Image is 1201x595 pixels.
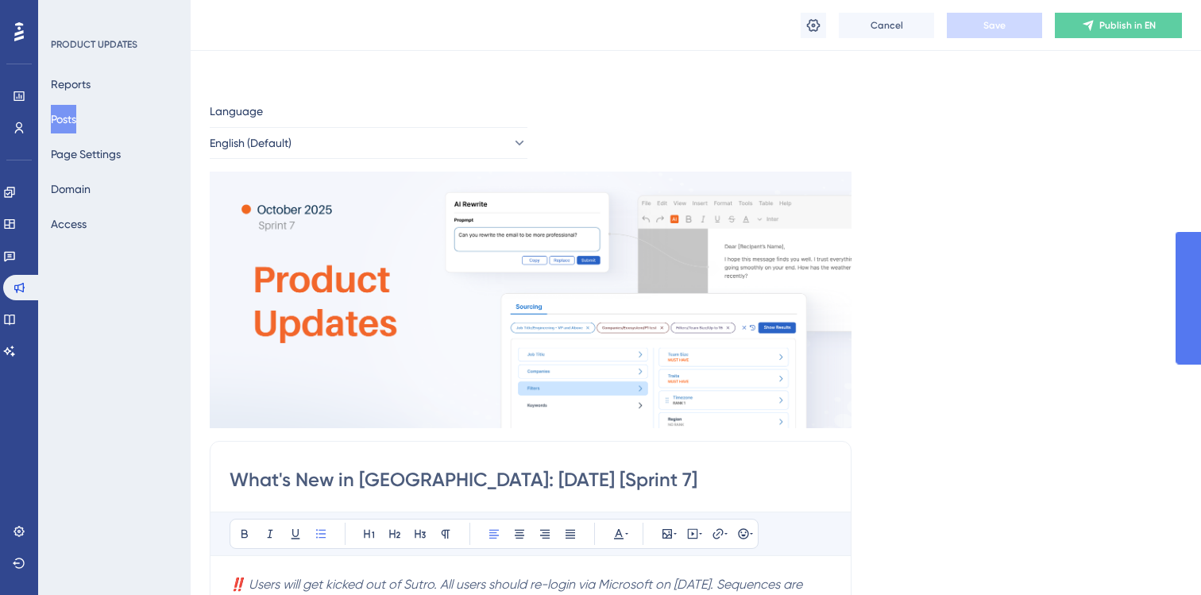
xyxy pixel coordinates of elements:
[51,140,121,168] button: Page Settings
[871,19,903,32] span: Cancel
[947,13,1042,38] button: Save
[1055,13,1182,38] button: Publish in EN
[210,127,527,159] button: English (Default)
[839,13,934,38] button: Cancel
[51,105,76,133] button: Posts
[51,70,91,99] button: Reports
[230,467,832,493] input: Post Title
[51,210,87,238] button: Access
[1134,532,1182,580] iframe: UserGuiding AI Assistant Launcher
[51,175,91,203] button: Domain
[210,133,292,153] span: English (Default)
[983,19,1006,32] span: Save
[51,38,137,51] div: PRODUCT UPDATES
[210,102,263,121] span: Language
[210,172,852,428] img: file-1758728455525.png
[1099,19,1156,32] span: Publish in EN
